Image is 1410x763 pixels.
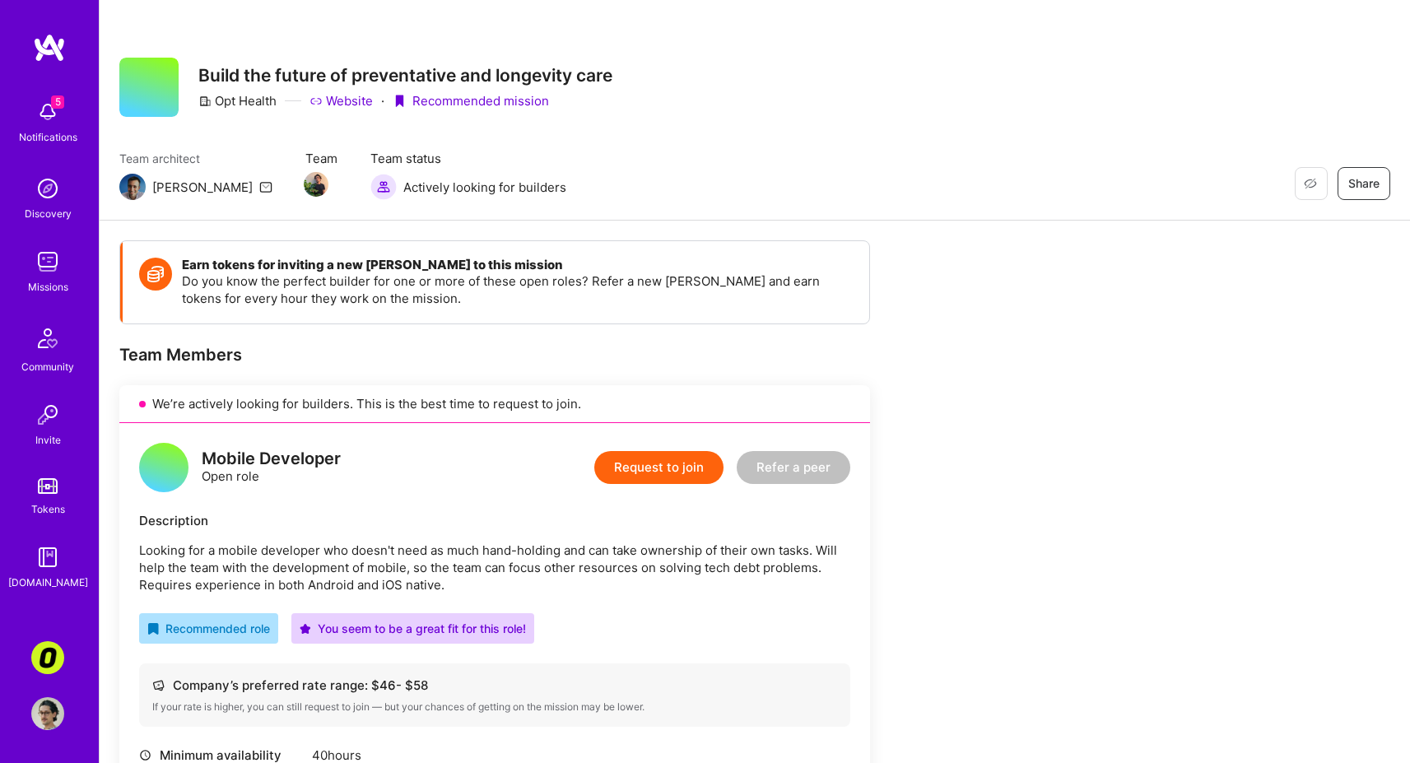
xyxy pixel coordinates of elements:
span: Share [1348,175,1380,192]
img: Token icon [139,258,172,291]
a: Corner3: Building an AI User Researcher [27,641,68,674]
img: logo [33,33,66,63]
i: icon CompanyGray [198,95,212,108]
span: Team [305,150,337,167]
span: Actively looking for builders [403,179,566,196]
div: Community [21,358,74,375]
p: Looking for a mobile developer who doesn't need as much hand-holding and can take ownership of th... [139,542,850,593]
p: Do you know the perfect builder for one or more of these open roles? Refer a new [PERSON_NAME] an... [182,272,853,307]
h4: Earn tokens for inviting a new [PERSON_NAME] to this mission [182,258,853,272]
div: We’re actively looking for builders. This is the best time to request to join. [119,385,870,423]
img: guide book [31,541,64,574]
div: Recommended role [147,620,270,637]
div: Team Members [119,344,870,365]
i: icon RecommendedBadge [147,623,159,635]
img: discovery [31,172,64,205]
div: Notifications [19,128,77,146]
div: Discovery [25,205,72,222]
div: · [381,92,384,109]
img: teamwork [31,245,64,278]
div: Opt Health [198,92,277,109]
div: Open role [202,450,341,485]
img: Team Member Avatar [304,172,328,197]
a: Website [309,92,373,109]
img: tokens [38,478,58,494]
i: icon EyeClosed [1304,177,1317,190]
i: icon PurpleRibbon [393,95,406,108]
i: icon Mail [259,180,272,193]
h3: Build the future of preventative and longevity care [198,65,612,86]
div: Tokens [31,500,65,518]
div: [DOMAIN_NAME] [8,574,88,591]
span: 5 [51,95,64,109]
i: icon PurpleStar [300,623,311,635]
a: Team Member Avatar [305,170,327,198]
span: Team architect [119,150,272,167]
img: Corner3: Building an AI User Researcher [31,641,64,674]
button: Share [1338,167,1390,200]
button: Refer a peer [737,451,850,484]
i: icon Cash [152,679,165,691]
span: Team status [370,150,566,167]
div: [PERSON_NAME] [152,179,253,196]
img: User Avatar [31,697,64,730]
div: Invite [35,431,61,449]
a: User Avatar [27,697,68,730]
i: icon Clock [139,749,151,761]
img: Actively looking for builders [370,174,397,200]
div: You seem to be a great fit for this role! [300,620,526,637]
img: Invite [31,398,64,431]
img: bell [31,95,64,128]
img: Team Architect [119,174,146,200]
div: Recommended mission [393,92,549,109]
div: If your rate is higher, you can still request to join — but your chances of getting on the missio... [152,700,837,714]
div: Company’s preferred rate range: $ 46 - $ 58 [152,677,837,694]
div: Description [139,512,850,529]
button: Request to join [594,451,724,484]
img: Community [28,319,67,358]
div: Mobile Developer [202,450,341,468]
div: Missions [28,278,68,295]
